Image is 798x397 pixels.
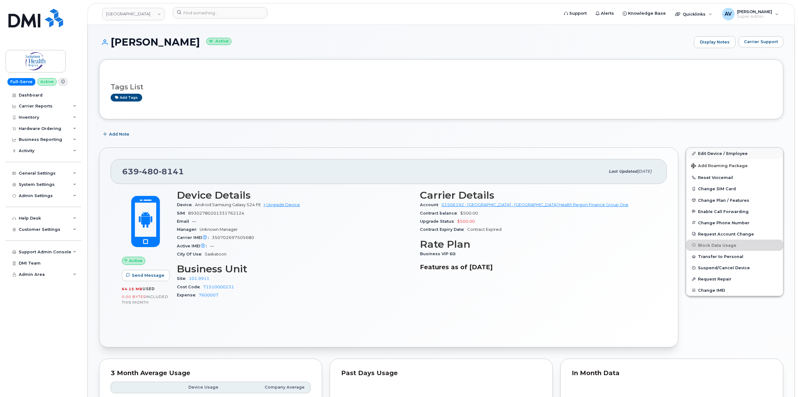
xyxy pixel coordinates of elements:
[686,251,783,262] button: Transfer to Personal
[122,287,142,291] span: 64.15 MB
[203,285,234,289] a: 71510000231
[686,217,783,228] button: Change Phone Number
[686,195,783,206] button: Change Plan / Features
[200,227,238,232] span: Unknown Manager
[263,202,300,207] a: + Upgrade Device
[686,240,783,251] button: Block Data Usage
[206,38,232,45] small: Active
[149,382,224,393] th: Device Usage
[142,286,155,291] span: used
[420,239,656,250] h3: Rate Plan
[132,272,164,278] span: Send Message
[177,285,203,289] span: Cost Code
[122,295,146,299] span: 0.00 Bytes
[199,293,218,297] a: 7600007
[129,258,142,264] span: Active
[686,228,783,240] button: Request Account Change
[111,370,311,376] div: 3 Month Average Usage
[122,270,170,281] button: Send Message
[686,159,783,172] button: Add Roaming Package
[188,211,244,216] span: 89302780201331762124
[698,198,749,202] span: Change Plan / Features
[467,227,501,232] span: Contract Expired
[686,262,783,273] button: Suspend/Cancel Device
[739,36,783,47] button: Carrier Support
[195,202,261,207] span: Android Samsung Galaxy S24 FE
[177,190,412,201] h3: Device Details
[698,265,750,270] span: Suspend/Cancel Device
[189,276,209,281] a: 101.9911
[420,227,467,232] span: Contract Expiry Date
[572,370,772,376] div: In Month Data
[686,148,783,159] a: Edit Device / Employee
[111,83,772,91] h3: Tags List
[177,219,192,224] span: Email
[99,129,135,140] button: Add Note
[205,252,227,256] span: Saskatoon
[177,252,205,256] span: City Of Use
[177,227,200,232] span: Manager
[177,235,212,240] span: Carrier IMEI
[159,167,184,176] span: 8141
[691,163,748,169] span: Add Roaming Package
[111,94,142,102] a: Add tags
[192,219,196,224] span: —
[177,293,199,297] span: Expense
[698,209,749,214] span: Enable Call Forwarding
[420,251,459,256] span: Business VIP 60
[420,190,656,201] h3: Carrier Details
[224,382,311,393] th: Company Average
[609,169,637,174] span: Last updated
[139,167,159,176] span: 480
[744,39,778,45] span: Carrier Support
[420,211,460,216] span: Contract balance
[771,370,793,392] iframe: Messenger Launcher
[686,206,783,217] button: Enable Call Forwarding
[457,219,475,224] span: $500.00
[686,273,783,285] button: Request Repair
[109,131,129,137] span: Add Note
[694,36,736,48] a: Display Notes
[420,202,441,207] span: Account
[122,167,184,176] span: 639
[420,263,656,271] h3: Features as of [DATE]
[177,263,412,275] h3: Business Unit
[177,244,210,248] span: Active IMEI
[441,202,628,207] a: 01506192 - [GEOGRAPHIC_DATA] - [GEOGRAPHIC_DATA] Health Region Finance Group One
[212,235,254,240] span: 350702697505680
[177,202,195,207] span: Device
[177,211,188,216] span: SIM
[341,370,541,376] div: Past Days Usage
[686,172,783,183] button: Reset Voicemail
[99,37,691,47] h1: [PERSON_NAME]
[686,183,783,194] button: Change SIM Card
[686,285,783,296] button: Change IMEI
[420,219,457,224] span: Upgrade Status
[460,211,478,216] span: $500.00
[637,169,651,174] span: [DATE]
[210,244,214,248] span: —
[177,276,189,281] span: Site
